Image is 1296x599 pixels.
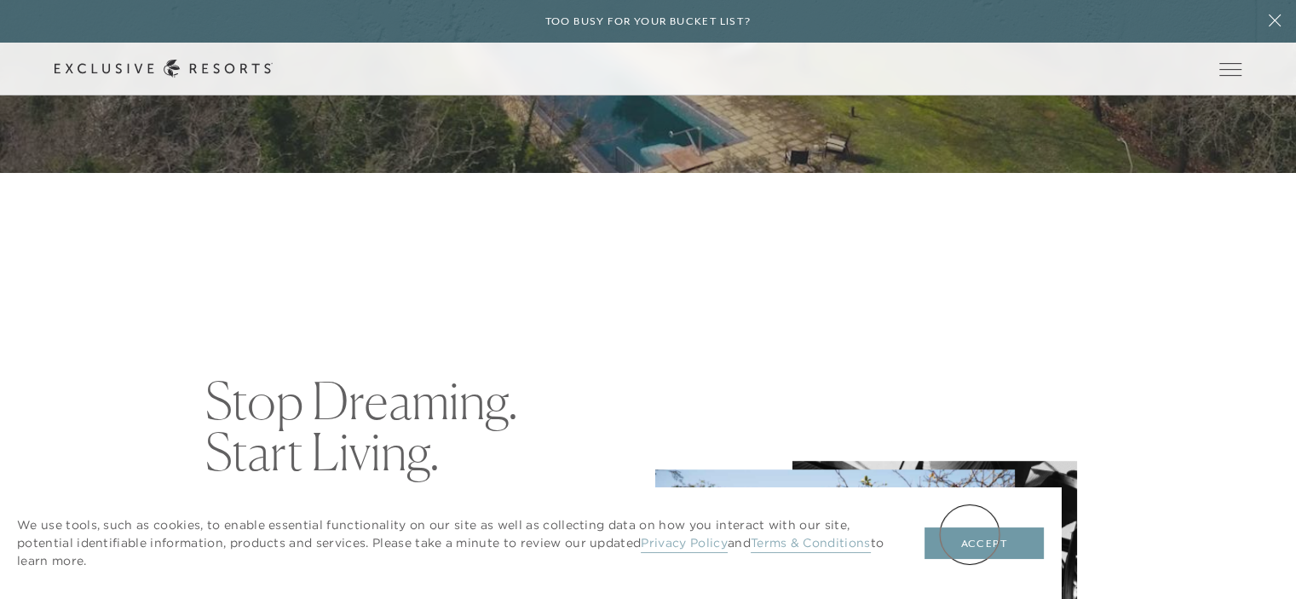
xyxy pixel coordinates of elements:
a: Terms & Conditions [751,535,871,553]
h6: Too busy for your bucket list? [545,14,752,30]
h2: Stop Dreaming. Start Living. [205,375,566,477]
a: Privacy Policy [641,535,727,553]
button: Open navigation [1219,63,1241,75]
p: We use tools, such as cookies, to enable essential functionality on our site as well as collectin... [17,516,890,570]
button: Accept [924,527,1044,560]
